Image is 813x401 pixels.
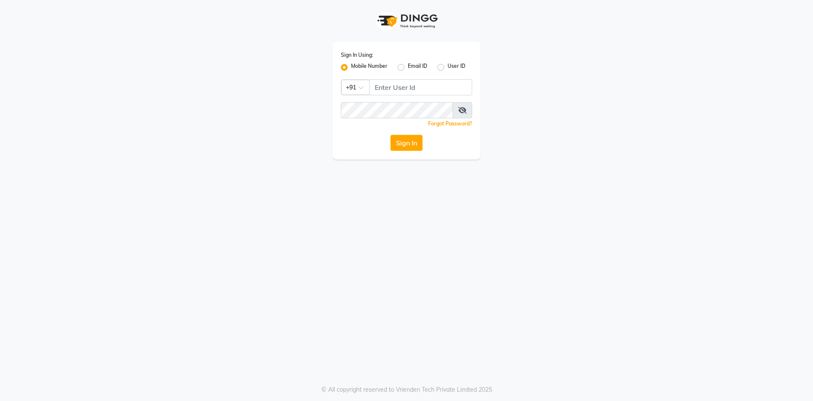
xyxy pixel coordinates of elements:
img: logo1.svg [373,8,440,33]
input: Username [369,79,472,95]
label: Mobile Number [351,62,387,72]
label: User ID [448,62,465,72]
input: Username [341,102,453,118]
a: Forgot Password? [428,120,472,127]
label: Sign In Using: [341,51,373,59]
button: Sign In [390,135,423,151]
label: Email ID [408,62,427,72]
